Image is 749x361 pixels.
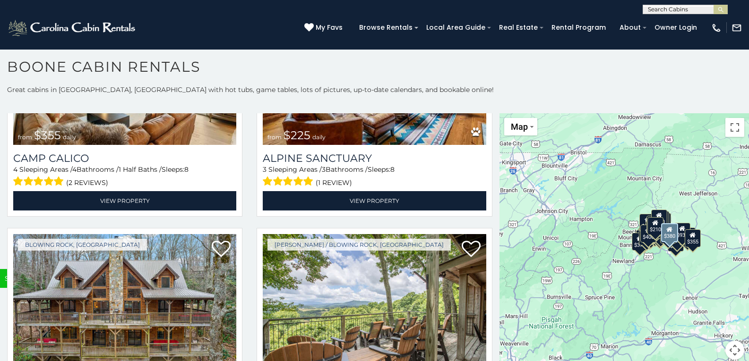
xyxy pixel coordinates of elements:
div: $255 [653,211,669,229]
span: daily [63,134,76,141]
a: View Property [263,191,486,210]
button: Change map style [504,118,537,135]
div: $320 [651,210,667,227]
span: $225 [284,128,310,142]
div: $400 [640,225,656,243]
span: Map [511,122,528,132]
button: Map camera controls [725,341,744,360]
a: Blowing Rock, [GEOGRAPHIC_DATA] [18,239,147,251]
div: $635 [639,214,655,232]
span: My Favs [316,23,343,33]
span: (2 reviews) [66,176,108,189]
a: [PERSON_NAME] / Blowing Rock, [GEOGRAPHIC_DATA] [267,239,451,251]
a: Add to favorites [212,240,231,260]
a: Add to favorites [462,240,481,260]
span: 4 [13,165,17,174]
div: $325 [639,227,655,245]
span: 3 [263,165,267,174]
a: Alpine Sanctuary [263,152,486,165]
button: Toggle fullscreen view [725,118,744,137]
span: 8 [390,165,395,174]
a: Owner Login [650,20,702,35]
span: 4 [72,165,77,174]
a: About [615,20,646,35]
div: $210 [647,217,663,235]
span: $355 [34,128,61,142]
span: (1 review) [316,176,352,189]
span: from [18,134,32,141]
img: White-1-2.png [7,18,138,37]
div: $375 [632,233,648,251]
div: $460 [646,216,662,234]
div: $380 [661,223,678,242]
span: from [267,134,282,141]
div: Sleeping Areas / Bathrooms / Sleeps: [263,165,486,189]
div: Sleeping Areas / Bathrooms / Sleeps: [13,165,236,189]
a: Browse Rentals [354,20,417,35]
img: phone-regular-white.png [711,23,722,33]
a: View Property [13,191,236,210]
div: $355 [685,229,701,247]
a: Real Estate [494,20,542,35]
div: $930 [674,223,690,241]
span: 8 [184,165,189,174]
a: Camp Calico [13,152,236,165]
span: daily [312,134,326,141]
span: 3 [322,165,326,174]
a: Local Area Guide [422,20,490,35]
img: mail-regular-white.png [732,23,742,33]
span: 1 Half Baths / [119,165,162,174]
a: Rental Program [547,20,611,35]
a: My Favs [304,23,345,33]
